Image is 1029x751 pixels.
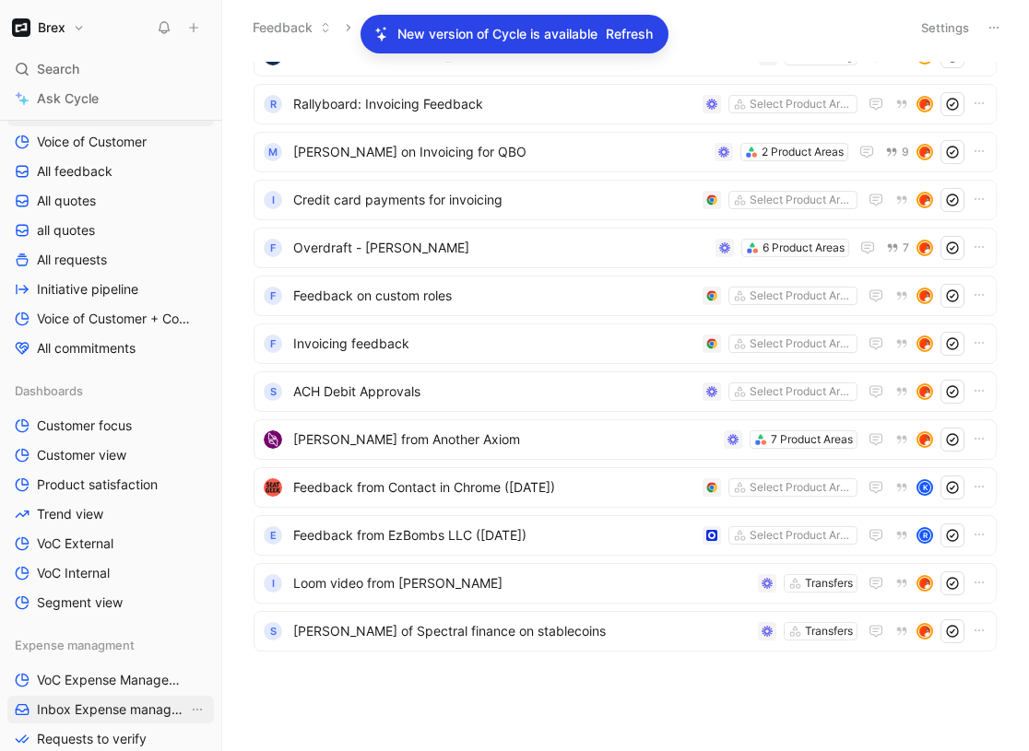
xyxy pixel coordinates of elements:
[903,242,909,253] span: 7
[254,228,997,268] a: FOverdraft - [PERSON_NAME]6 Product Areas7avatar
[750,191,853,209] div: Select Product Areas
[750,478,853,497] div: Select Product Areas
[37,730,147,748] span: Requests to verify
[7,246,214,274] a: All requests
[293,620,751,642] span: [PERSON_NAME] of Spectral finance on stablecoins
[37,133,147,151] span: Voice of Customer
[7,377,214,405] div: Dashboards
[37,339,136,358] span: All commitments
[293,572,751,594] span: Loom video from [PERSON_NAME]
[254,611,997,651] a: S[PERSON_NAME] of Spectral finance on stablecoinsTransfersavatar
[264,334,282,353] div: F
[431,14,599,41] button: InboxMain section
[750,334,853,353] div: Select Product Areas
[254,132,997,172] a: M[PERSON_NAME] on Invoicing for QBO2 Product Areas9avatar
[7,334,214,362] a: All commitments
[264,287,282,305] div: F
[37,162,112,181] span: All feedback
[7,377,214,616] div: DashboardsCustomer focusCustomer viewProduct satisfactionTrend viewVoC ExternalVoC InternalSegmen...
[902,147,909,158] span: 9
[254,515,997,556] a: EFeedback from EzBombs LLC ([DATE])Select Product AreasR
[293,141,707,163] span: [PERSON_NAME] on Invoicing for QBO
[750,382,853,401] div: Select Product Areas
[264,191,282,209] div: I
[918,433,931,446] img: avatar
[37,564,110,582] span: VoC Internal
[913,15,977,41] button: Settings
[254,467,997,508] a: logoFeedback from Contact in Chrome ([DATE])Select Product AreasK
[293,237,708,259] span: Overdraft - [PERSON_NAME]
[264,478,282,497] img: logo
[7,15,89,41] button: BrexBrex
[7,696,214,723] a: Inbox Expense managementView actions
[7,187,214,215] a: All quotes
[771,430,853,449] div: 7 Product Areas
[38,19,65,36] h1: Brex
[37,280,138,299] span: Initiative pipeline
[358,14,412,41] button: Views
[918,337,931,350] img: avatar
[264,430,282,449] img: logo
[7,441,214,469] a: Customer view
[37,593,123,612] span: Segment view
[37,221,95,240] span: all quotes
[293,93,695,115] span: Rallyboard: Invoicing Feedback
[7,64,214,362] div: Main sectionInboxVoice of CustomerAll feedbackAll quotesall quotesAll requestsInitiative pipeline...
[37,88,99,110] span: Ask Cycle
[15,381,83,400] span: Dashboards
[805,622,853,640] div: Transfers
[37,58,79,80] span: Search
[7,471,214,499] a: Product satisfaction
[254,323,997,364] a: FInvoicing feedbackSelect Product Areasavatar
[882,238,913,258] button: 7
[918,625,931,638] img: avatar
[264,382,282,401] div: s
[254,84,997,124] a: RRallyboard: Invoicing FeedbackSelect Product Areasavatar
[293,428,716,451] span: [PERSON_NAME] from Another Axiom
[37,700,188,719] span: Inbox Expense management
[12,18,30,37] img: Brex
[264,574,282,593] div: I
[7,589,214,616] a: Segment view
[37,534,113,553] span: VoC External
[293,285,695,307] span: Feedback on custom roles
[762,143,844,161] div: 2 Product Areas
[37,446,126,464] span: Customer view
[918,481,931,494] div: K
[750,287,853,305] div: Select Product Areas
[605,22,654,46] button: Refresh
[918,98,931,111] img: avatar
[293,524,695,546] span: Feedback from EzBombs LLC ([DATE])
[293,476,695,499] span: Feedback from Contact in Chrome ([DATE])
[264,239,282,257] div: F
[293,381,695,403] span: ACH Debit Approvals
[763,239,845,257] div: 6 Product Areas
[37,310,196,328] span: Voice of Customer + Commercial NRR Feedback
[293,333,695,355] span: Invoicing feedback
[918,241,931,254] img: avatar
[918,194,931,206] img: avatar
[37,671,189,689] span: VoC Expense Management
[805,574,853,593] div: Transfers
[918,146,931,158] img: avatar
[254,276,997,316] a: FFeedback on custom rolesSelect Product Areasavatar
[37,475,158,494] span: Product satisfaction
[244,14,339,41] button: Feedback
[918,385,931,398] img: avatar
[7,500,214,528] a: Trend view
[7,158,214,185] a: All feedback
[881,142,913,162] button: 9
[397,23,597,45] p: New version of Cycle is available
[7,85,214,112] a: Ask Cycle
[750,526,853,545] div: Select Product Areas
[7,128,214,156] a: Voice of Customer
[264,622,282,640] div: S
[293,189,695,211] span: Credit card payments for invoicing
[254,180,997,220] a: ICredit card payments for invoicingSelect Product Areasavatar
[7,276,214,303] a: Initiative pipeline
[188,700,207,719] button: View actions
[7,666,214,694] a: VoC Expense Management
[254,419,997,460] a: logo[PERSON_NAME] from Another Axiom7 Product Areasavatar
[918,529,931,542] div: R
[7,631,214,659] div: Expense managment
